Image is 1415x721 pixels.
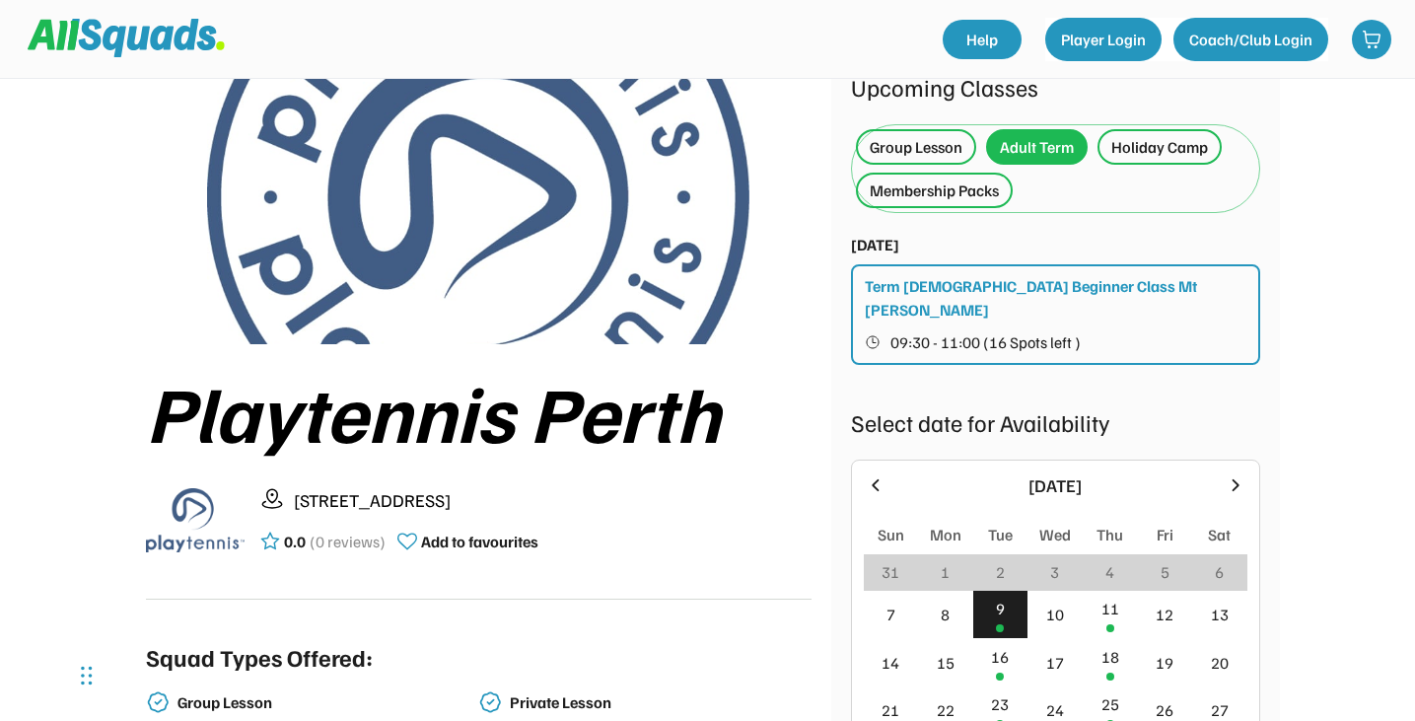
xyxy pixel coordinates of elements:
div: [STREET_ADDRESS] [294,487,812,514]
div: 11 [1101,597,1119,620]
div: 0.0 [284,530,306,553]
div: Squad Types Offered: [146,639,373,675]
div: (0 reviews) [310,530,386,553]
div: 4 [1105,560,1114,584]
img: Squad%20Logo.svg [28,19,225,56]
div: 12 [1156,603,1173,626]
div: Holiday Camp [1111,135,1208,159]
div: Adult Term [1000,135,1074,159]
div: Fri [1157,523,1173,546]
div: 25 [1101,692,1119,716]
div: [DATE] [851,233,899,256]
div: 17 [1046,651,1064,675]
button: Coach/Club Login [1173,18,1328,61]
div: 10 [1046,603,1064,626]
div: Membership Packs [870,179,999,202]
div: 6 [1215,560,1224,584]
a: Help [943,20,1022,59]
div: 18 [1101,645,1119,669]
img: shopping-cart-01%20%281%29.svg [1362,30,1381,49]
div: 15 [937,651,955,675]
div: Add to favourites [421,530,538,553]
div: 23 [991,692,1009,716]
div: 9 [996,597,1005,620]
div: 1 [941,560,950,584]
button: 09:30 - 11:00 (16 Spots left ) [865,329,1248,355]
div: 13 [1211,603,1229,626]
img: playtennis%20blue%20logo%201.png [146,470,245,569]
img: check-verified-01.svg [478,690,502,714]
div: Term [DEMOGRAPHIC_DATA] Beginner Class Mt [PERSON_NAME] [865,274,1248,322]
div: 5 [1161,560,1169,584]
div: 20 [1211,651,1229,675]
div: 2 [996,560,1005,584]
div: Sun [878,523,904,546]
div: [DATE] [897,472,1214,499]
div: 14 [882,651,899,675]
div: Sat [1208,523,1231,546]
div: Tue [988,523,1013,546]
img: check-verified-01.svg [146,690,170,714]
div: 3 [1050,560,1059,584]
div: Select date for Availability [851,404,1260,440]
div: 31 [882,560,899,584]
div: Upcoming Classes [851,69,1260,105]
div: Private Lesson [510,693,808,712]
div: 19 [1156,651,1173,675]
span: 09:30 - 11:00 (16 Spots left ) [890,334,1081,350]
button: Player Login [1045,18,1162,61]
div: Group Lesson [870,135,962,159]
div: 16 [991,645,1009,669]
div: Group Lesson [177,693,475,712]
img: playtennis%20blue%20logo%204.jpg [207,49,749,344]
div: 8 [941,603,950,626]
div: Thu [1097,523,1123,546]
div: 7 [886,603,895,626]
div: Mon [930,523,961,546]
div: Wed [1039,523,1071,546]
div: Playtennis Perth [146,368,812,455]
